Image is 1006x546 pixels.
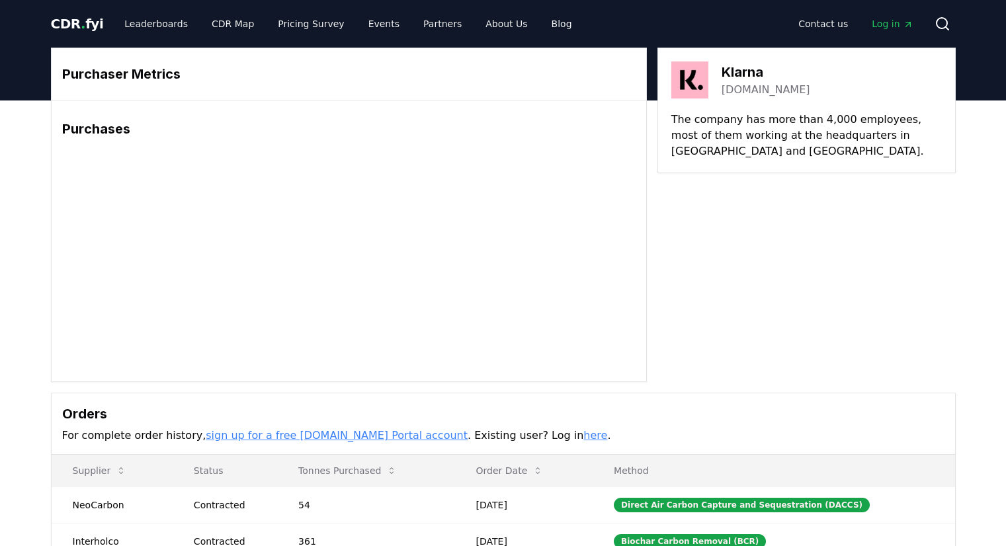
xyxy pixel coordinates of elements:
[671,112,942,159] p: The company has more than 4,000 employees, most of them working at the headquarters in [GEOGRAPHI...
[51,15,104,33] a: CDR.fyi
[541,12,583,36] a: Blog
[52,487,173,523] td: NeoCarbon
[62,457,138,484] button: Supplier
[201,12,265,36] a: CDR Map
[62,119,636,139] h3: Purchases
[114,12,582,36] nav: Main
[475,12,538,36] a: About Us
[277,487,454,523] td: 54
[62,64,636,84] h3: Purchaser Metrics
[872,17,913,30] span: Log in
[288,457,407,484] button: Tonnes Purchased
[788,12,923,36] nav: Main
[603,464,944,477] p: Method
[62,404,944,424] h3: Orders
[583,429,607,442] a: here
[51,16,104,32] span: CDR fyi
[861,12,923,36] a: Log in
[466,457,554,484] button: Order Date
[413,12,472,36] a: Partners
[206,429,468,442] a: sign up for a free [DOMAIN_NAME] Portal account
[614,498,870,512] div: Direct Air Carbon Capture and Sequestration (DACCS)
[62,428,944,444] p: For complete order history, . Existing user? Log in .
[722,62,810,82] h3: Klarna
[455,487,593,523] td: [DATE]
[114,12,198,36] a: Leaderboards
[194,498,267,512] div: Contracted
[183,464,267,477] p: Status
[788,12,859,36] a: Contact us
[267,12,355,36] a: Pricing Survey
[81,16,85,32] span: .
[358,12,410,36] a: Events
[671,61,708,98] img: Klarna-logo
[722,82,810,98] a: [DOMAIN_NAME]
